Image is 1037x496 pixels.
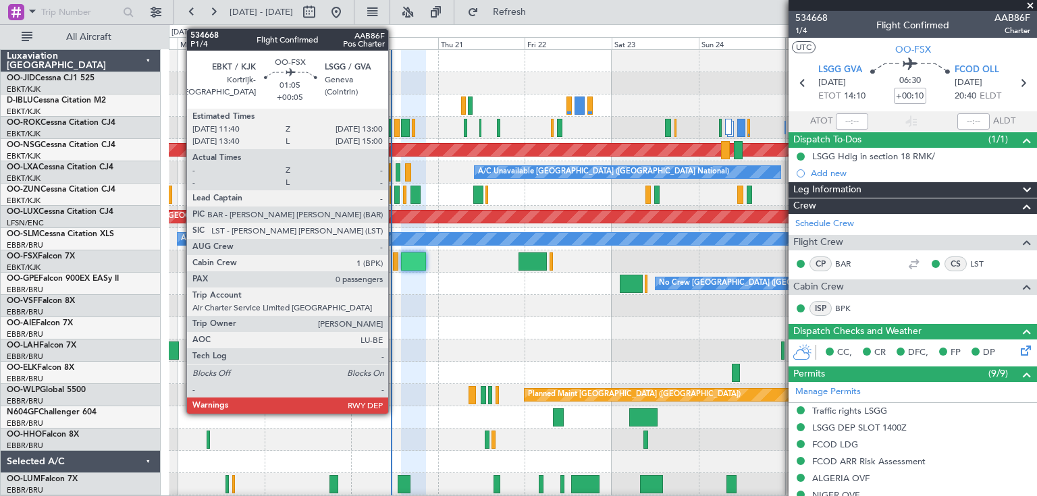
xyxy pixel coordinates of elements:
[15,26,147,48] button: All Aircraft
[7,297,38,305] span: OO-VSF
[7,252,38,260] span: OO-FSX
[181,229,317,249] div: A/C Unavailable [GEOGRAPHIC_DATA]
[793,198,816,214] span: Crew
[812,150,935,162] div: LSGG Hdlg in section 18 RMK/
[178,37,265,49] div: Mon 18
[7,386,40,394] span: OO-WLP
[812,456,926,467] div: FCOD ARR Risk Assessment
[7,119,41,127] span: OO-ROK
[951,346,961,360] span: FP
[988,366,1008,381] span: (9/9)
[7,485,43,495] a: EBBR/BRU
[7,275,119,283] a: OO-GPEFalcon 900EX EASy II
[478,162,729,182] div: A/C Unavailable [GEOGRAPHIC_DATA] ([GEOGRAPHIC_DATA] National)
[994,11,1030,25] span: AAB86F
[899,74,921,88] span: 06:30
[612,37,699,49] div: Sat 23
[7,341,39,350] span: OO-LAH
[945,256,967,271] div: CS
[7,129,41,139] a: EBKT/KJK
[7,408,38,416] span: N604GF
[7,163,113,171] a: OO-LXACessna Citation CJ4
[785,37,872,49] div: Mon 25
[7,319,36,327] span: OO-AIE
[7,230,39,238] span: OO-SLM
[7,297,75,305] a: OO-VSFFalcon 8X
[481,7,538,17] span: Refresh
[7,441,43,451] a: EBBR/BRU
[955,63,999,77] span: FCOD OLL
[7,329,43,339] a: EBBR/BRU
[7,141,41,149] span: OO-NSG
[438,37,525,49] div: Thu 21
[793,182,861,198] span: Leg Information
[812,422,907,433] div: LSGG DEP SLOT 1400Z
[7,119,115,127] a: OO-ROKCessna Citation CJ4
[876,18,949,32] div: Flight Confirmed
[812,439,858,450] div: FCOD LDG
[659,273,885,294] div: No Crew [GEOGRAPHIC_DATA] ([GEOGRAPHIC_DATA] National)
[836,113,868,130] input: --:--
[980,90,1001,103] span: ELDT
[7,418,43,429] a: EBBR/BRU
[7,475,78,483] a: OO-LUMFalcon 7X
[7,240,43,250] a: EBBR/BRU
[844,90,866,103] span: 14:10
[35,32,142,42] span: All Aircraft
[7,196,41,206] a: EBKT/KJK
[908,346,928,360] span: DFC,
[7,230,114,238] a: OO-SLMCessna Citation XLS
[993,115,1015,128] span: ALDT
[809,256,832,271] div: CP
[795,25,828,36] span: 1/4
[7,386,86,394] a: OO-WLPGlobal 5500
[793,324,922,339] span: Dispatch Checks and Weather
[7,341,76,350] a: OO-LAHFalcon 7X
[41,2,119,22] input: Trip Number
[818,76,846,90] span: [DATE]
[7,475,41,483] span: OO-LUM
[812,405,887,416] div: Traffic rights LSGG
[994,25,1030,36] span: Charter
[955,76,982,90] span: [DATE]
[793,132,861,148] span: Dispatch To-Dos
[7,396,43,406] a: EBBR/BRU
[7,208,113,216] a: OO-LUXCessna Citation CJ4
[818,63,862,77] span: LSGG GVA
[7,275,38,283] span: OO-GPE
[7,163,38,171] span: OO-LXA
[171,27,194,38] div: [DATE]
[230,6,293,18] span: [DATE] - [DATE]
[795,217,854,231] a: Schedule Crew
[835,258,866,270] a: BAR
[7,151,41,161] a: EBKT/KJK
[7,97,33,105] span: D-IBLU
[528,385,741,405] div: Planned Maint [GEOGRAPHIC_DATA] ([GEOGRAPHIC_DATA])
[818,90,841,103] span: ETOT
[7,107,41,117] a: EBKT/KJK
[810,115,832,128] span: ATOT
[835,302,866,314] a: BPK
[7,186,41,194] span: OO-ZUN
[7,408,97,416] a: N604GFChallenger 604
[895,43,931,57] span: OO-FSX
[7,374,43,384] a: EBBR/BRU
[699,37,786,49] div: Sun 24
[265,37,352,49] div: Tue 19
[7,285,43,295] a: EBBR/BRU
[7,364,37,372] span: OO-ELK
[7,252,75,260] a: OO-FSXFalcon 7X
[7,319,73,327] a: OO-AIEFalcon 7X
[874,346,886,360] span: CR
[7,307,43,317] a: EBBR/BRU
[7,97,106,105] a: D-IBLUCessna Citation M2
[970,258,1001,270] a: LST
[7,208,38,216] span: OO-LUX
[268,162,519,182] div: A/C Unavailable [GEOGRAPHIC_DATA] ([GEOGRAPHIC_DATA] National)
[525,37,612,49] div: Fri 22
[7,74,35,82] span: OO-JID
[7,141,115,149] a: OO-NSGCessna Citation CJ4
[988,132,1008,146] span: (1/1)
[7,263,41,273] a: EBKT/KJK
[7,364,74,372] a: OO-ELKFalcon 8X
